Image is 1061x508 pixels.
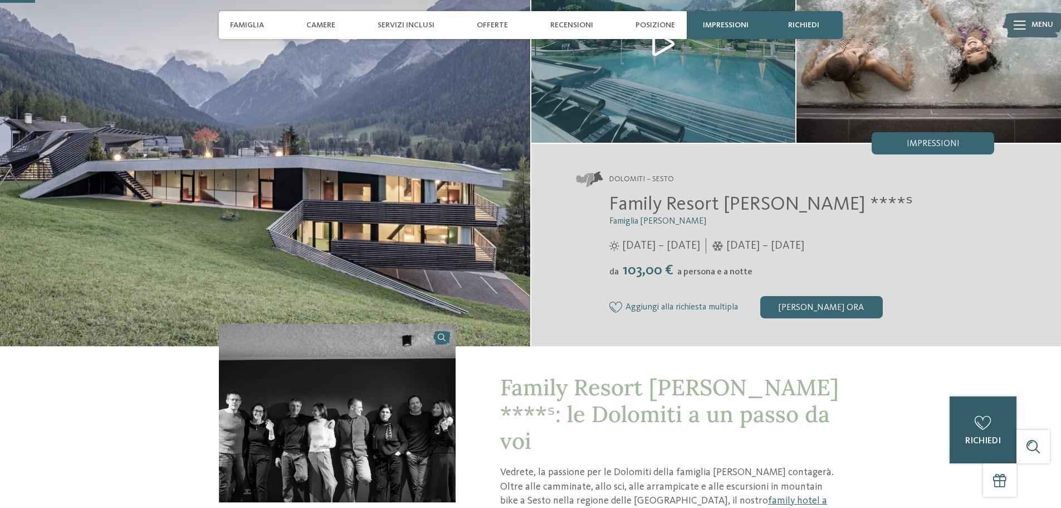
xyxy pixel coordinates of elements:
[609,174,674,185] span: Dolomiti – Sesto
[609,268,619,277] span: da
[907,139,960,148] span: Impressioni
[378,21,434,30] span: Servizi inclusi
[965,437,1001,446] span: richiedi
[726,238,804,254] span: [DATE] – [DATE]
[788,21,819,30] span: richiedi
[625,303,738,313] span: Aggiungi alla richiesta multipla
[760,296,883,318] div: [PERSON_NAME] ora
[712,241,723,251] i: Orari d'apertura inverno
[622,238,700,254] span: [DATE] – [DATE]
[620,263,676,278] span: 103,00 €
[609,195,913,214] span: Family Resort [PERSON_NAME] ****ˢ
[703,21,749,30] span: Impressioni
[609,217,706,226] span: Famiglia [PERSON_NAME]
[306,21,335,30] span: Camere
[635,21,675,30] span: Posizione
[230,21,264,30] span: Famiglia
[219,324,456,502] img: Il nostro family hotel a Sesto, il vostro rifugio sulle Dolomiti.
[609,241,619,251] i: Orari d'apertura estate
[477,21,508,30] span: Offerte
[677,268,752,277] span: a persona e a notte
[550,21,593,30] span: Recensioni
[950,396,1016,463] a: richiedi
[500,373,839,455] span: Family Resort [PERSON_NAME] ****ˢ: le Dolomiti a un passo da voi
